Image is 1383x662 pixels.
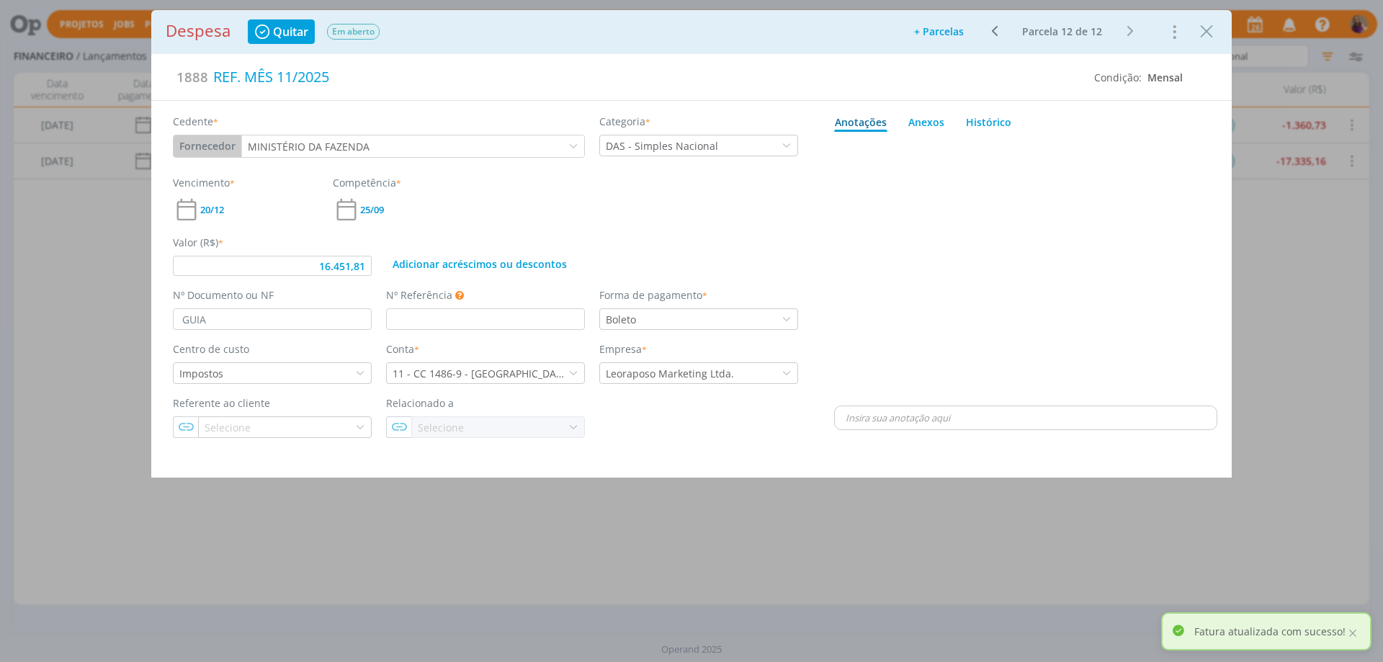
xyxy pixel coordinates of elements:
[965,108,1012,132] a: Histórico
[599,114,650,129] label: Categoria
[360,205,384,215] span: 25/09
[173,114,218,129] label: Cedente
[393,366,568,381] div: 11 - CC 1486-9 - [GEOGRAPHIC_DATA]
[333,175,401,190] label: Competência
[600,138,721,153] div: DAS - Simples Nacional
[599,341,647,357] label: Empresa
[600,366,737,381] div: Leoraposo Marketing Ltda.
[1147,71,1183,84] span: Mensal
[179,366,226,381] div: Impostos
[273,26,308,37] span: Quitar
[606,138,721,153] div: DAS - Simples Nacional
[199,420,254,435] div: Selecione
[176,67,208,87] span: 1888
[208,61,1083,93] div: REF. MÊS 11/2025
[905,22,973,42] button: + Parcelas
[326,23,380,40] button: Em aberto
[599,287,707,303] label: Forma de pagamento
[166,22,230,41] h1: Despesa
[1194,624,1346,639] p: Fatura atualizada com sucesso!
[834,108,887,132] a: Anotações
[200,205,224,215] span: 20/12
[600,312,639,327] div: Boleto
[173,287,274,303] label: Nº Documento ou NF
[412,420,467,435] div: Selecione
[248,19,315,44] button: Quitar
[173,341,249,357] label: Centro de custo
[173,235,223,250] label: Valor (R$)
[908,115,944,130] div: Anexos
[173,175,235,190] label: Vencimento
[205,420,254,435] div: Selecione
[387,366,568,381] div: 11 - CC 1486-9 - SICOOB
[174,366,226,381] div: Impostos
[386,395,454,411] label: Relacionado a
[386,287,452,303] label: Nº Referência
[327,24,380,40] span: Em aberto
[1196,19,1217,43] button: Close
[1016,23,1109,40] button: Parcela 12 de 12
[174,135,241,157] button: Fornecedor
[418,420,467,435] div: Selecione
[173,395,270,411] label: Referente ao cliente
[386,256,573,273] button: Adicionar acréscimos ou descontos
[606,312,639,327] div: Boleto
[1094,70,1183,85] div: Condição:
[242,139,372,154] div: MINISTÉRIO DA FAZENDA
[386,341,419,357] label: Conta
[248,139,372,154] div: MINISTÉRIO DA FAZENDA
[151,10,1232,478] div: dialog
[606,366,737,381] div: Leoraposo Marketing Ltda.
